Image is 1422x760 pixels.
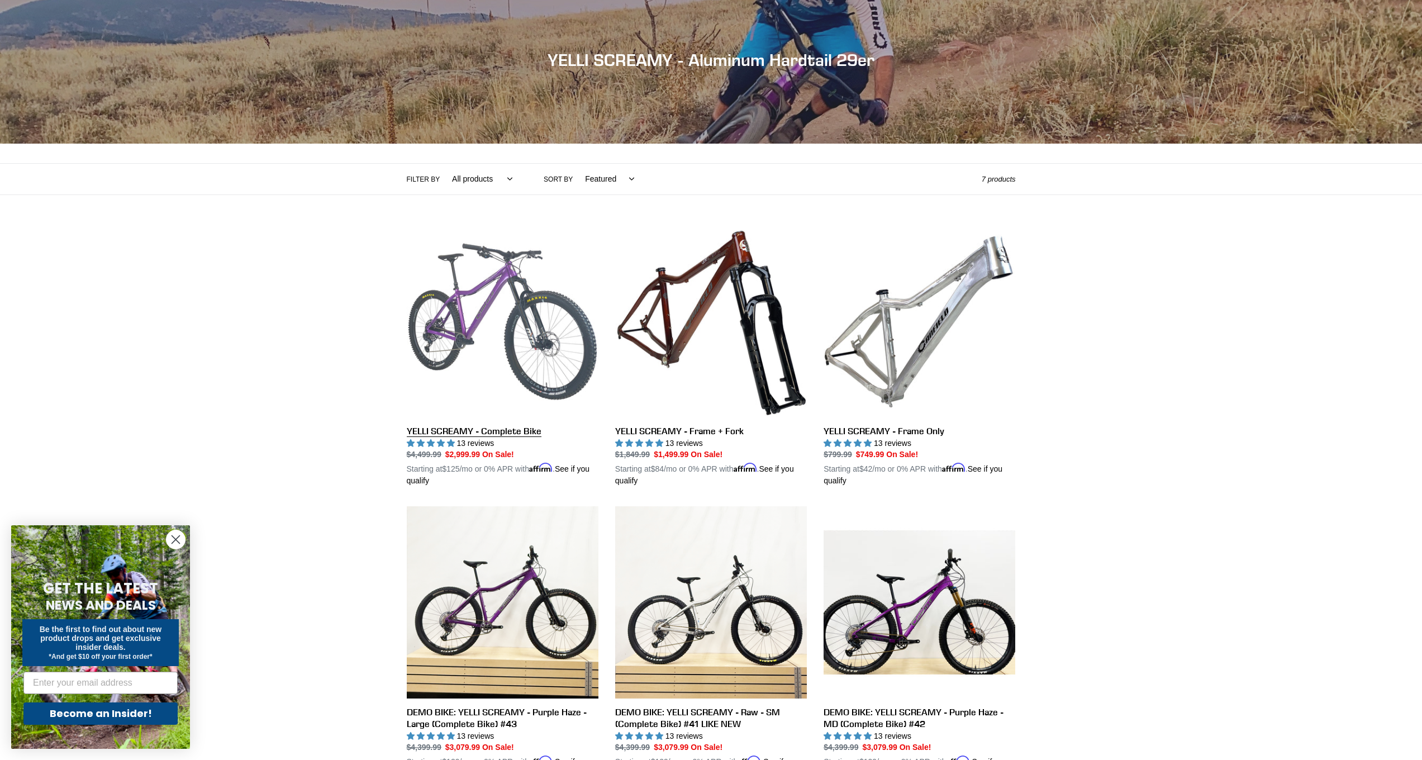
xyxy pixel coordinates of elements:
[23,672,178,694] input: Enter your email address
[23,702,178,725] button: Become an Insider!
[166,530,186,549] button: Close dialog
[49,653,152,661] span: *And get $10 off your first order*
[46,596,156,614] span: NEWS AND DEALS
[40,625,162,652] span: Be the first to find out about new product drops and get exclusive insider deals.
[407,174,440,184] label: Filter by
[43,578,158,598] span: GET THE LATEST
[548,50,874,70] span: YELLI SCREAMY - Aluminum Hardtail 29er
[982,175,1016,183] span: 7 products
[544,174,573,184] label: Sort by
